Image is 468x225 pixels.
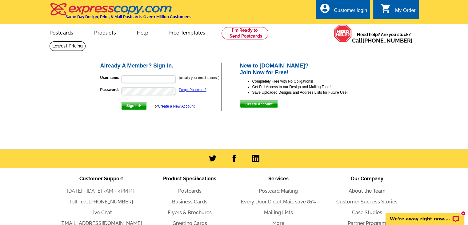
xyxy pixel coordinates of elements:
[79,176,123,182] span: Customer Support
[100,63,221,69] h2: Already A Member? Sign In.
[395,8,416,16] div: My Order
[252,84,369,90] li: Get Full Access to our Design and Mailing Tools!
[240,100,278,108] button: Create Account
[57,187,146,195] li: [DATE] - [DATE] 7AM - 4PM PT
[352,31,416,44] span: Need help? Are you stuck?
[139,104,142,107] img: button-next-arrow-white.png
[168,210,212,215] a: Flyers & Brochures
[334,8,367,16] div: Customer login
[352,210,382,215] a: Case Studies
[57,198,146,206] li: Toll-free:
[121,102,147,109] span: Sign In
[352,37,413,44] span: Call
[158,104,194,108] a: Create a New Account
[240,63,369,76] h2: New to [DOMAIN_NAME]? Join Now for Free!
[380,7,416,14] a: shopping_cart My Order
[127,25,158,39] a: Help
[172,199,207,205] a: Business Cards
[349,188,386,194] a: About the Team
[264,210,293,215] a: Mailing Lists
[159,25,215,39] a: Free Templates
[90,210,112,215] a: Live Chat
[121,102,147,110] button: Sign In
[178,188,202,194] a: Postcards
[336,199,398,205] a: Customer Success Stories
[334,24,352,42] img: help
[40,25,83,39] a: Postcards
[66,14,191,19] h4: Same Day Design, Print, & Mail Postcards. Over 1 Million Customers.
[252,90,369,95] li: Save Uploaded Designs and Address Lists for Future Use!
[351,176,383,182] span: Our Company
[84,25,126,39] a: Products
[259,188,298,194] a: Postcard Mailing
[100,75,121,80] label: Username:
[50,7,191,19] a: Same Day Design, Print, & Mail Postcards. Over 1 Million Customers.
[100,87,121,92] label: Password:
[319,7,367,14] a: account_circle Customer login
[362,37,413,44] a: [PHONE_NUMBER]
[241,199,316,205] a: Every Door Direct Mail: save 81%
[163,176,216,182] span: Product Specifications
[252,79,369,84] li: Completely Free with No Obligations!
[382,206,468,225] iframe: LiveChat chat widget
[319,3,330,14] i: account_circle
[268,176,289,182] span: Services
[154,104,194,109] div: or
[179,88,206,92] a: Forgot Password?
[179,76,219,80] small: (usually your email address)
[89,199,133,205] a: [PHONE_NUMBER]
[380,3,391,14] i: shopping_cart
